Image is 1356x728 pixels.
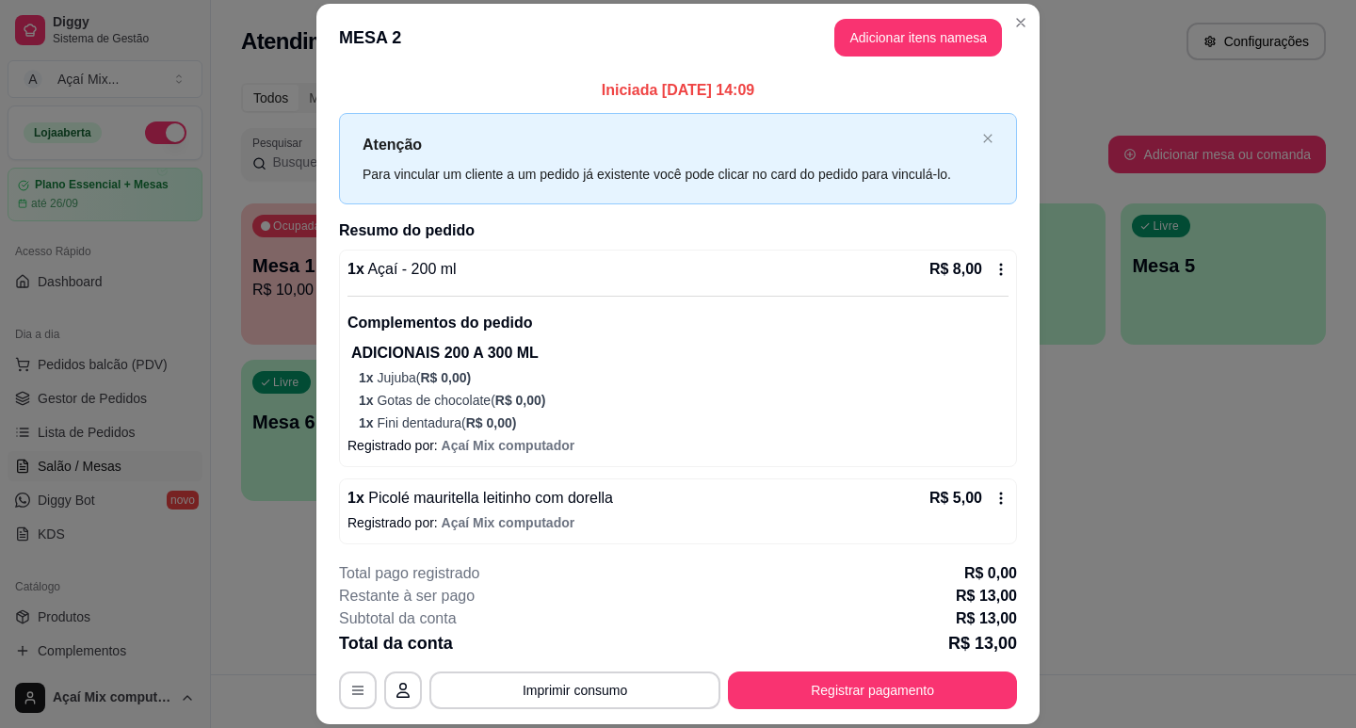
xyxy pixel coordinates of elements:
[982,133,993,144] span: close
[956,585,1017,607] p: R$ 13,00
[339,562,479,585] p: Total pago registrado
[420,370,471,385] span: R$ 0,00 )
[442,438,575,453] span: Açaí Mix computador
[1006,8,1036,38] button: Close
[359,391,1009,410] p: Gotas de chocolate (
[347,312,1009,334] p: Complementos do pedido
[359,413,1009,432] p: Fini dentadura (
[347,487,613,510] p: 1 x
[359,415,377,430] span: 1 x
[429,671,720,709] button: Imprimir consumo
[347,258,457,281] p: 1 x
[364,490,613,506] span: Picolé mauritella leitinho com dorella
[339,630,453,656] p: Total da conta
[339,607,457,630] p: Subtotal da conta
[347,513,1009,532] p: Registrado por:
[316,4,1040,72] header: MESA 2
[363,133,975,156] p: Atenção
[363,164,975,185] div: Para vincular um cliente a um pedido já existente você pode clicar no card do pedido para vinculá...
[964,562,1017,585] p: R$ 0,00
[442,515,575,530] span: Açaí Mix computador
[347,436,1009,455] p: Registrado por:
[948,630,1017,656] p: R$ 13,00
[834,19,1002,57] button: Adicionar itens namesa
[339,219,1017,242] h2: Resumo do pedido
[359,370,377,385] span: 1 x
[956,607,1017,630] p: R$ 13,00
[364,261,457,277] span: Açaí - 200 ml
[929,258,982,281] p: R$ 8,00
[351,342,1009,364] p: ADICIONAIS 200 A 300 ML
[359,393,377,408] span: 1 x
[929,487,982,510] p: R$ 5,00
[982,133,993,145] button: close
[466,415,517,430] span: R$ 0,00 )
[728,671,1017,709] button: Registrar pagamento
[359,368,1009,387] p: Jujuba (
[339,79,1017,102] p: Iniciada [DATE] 14:09
[339,585,475,607] p: Restante à ser pago
[495,393,546,408] span: R$ 0,00 )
